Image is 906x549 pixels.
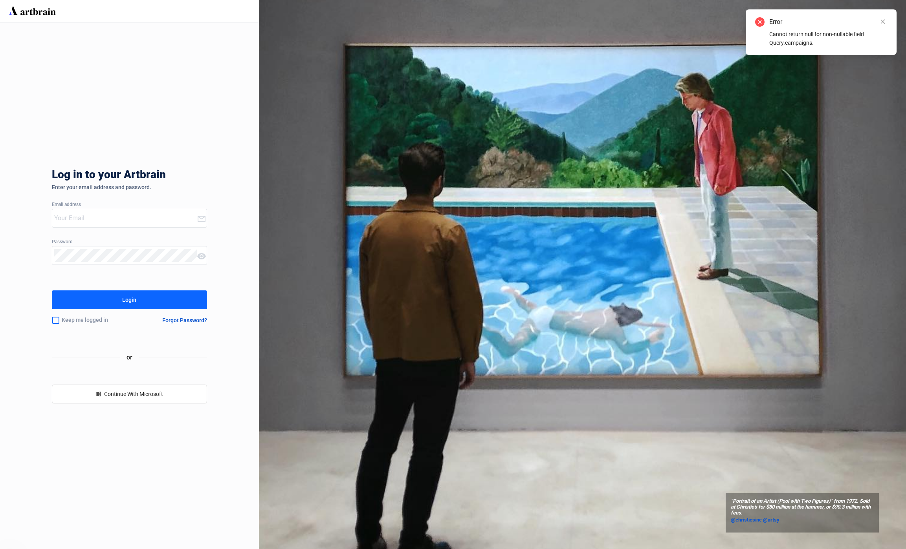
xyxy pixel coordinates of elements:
[95,391,101,397] span: windows
[52,385,207,403] button: windowsContinue With Microsoft
[52,239,207,245] div: Password
[162,317,207,323] div: Forgot Password?
[52,168,288,184] div: Log in to your Artbrain
[104,391,163,397] span: Continue With Microsoft
[731,516,874,524] a: @christiesinc @artsy
[122,294,136,306] div: Login
[52,312,137,328] div: Keep me logged in
[731,517,779,523] span: @christiesinc @artsy
[120,352,139,362] span: or
[52,184,207,190] div: Enter your email address and password.
[52,202,207,208] div: Email address
[731,498,874,516] span: “Portrait of an Artist (Pool with Two Figures)” from 1972. Sold at Christie's for $80 million at ...
[54,212,197,224] input: Your Email
[52,290,207,309] button: Login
